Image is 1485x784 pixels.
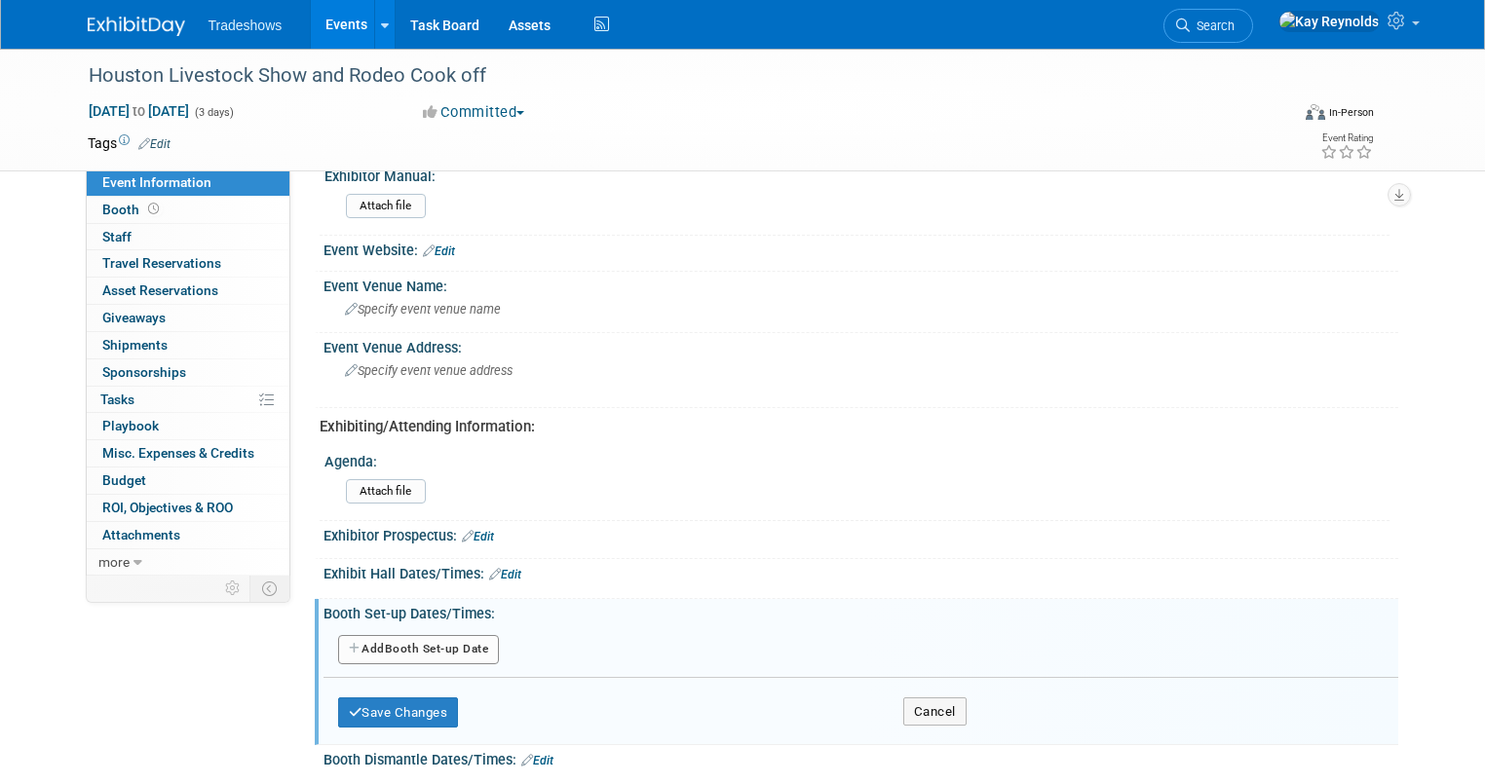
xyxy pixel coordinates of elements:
[324,272,1398,296] div: Event Venue Name:
[87,224,289,250] a: Staff
[88,102,190,120] span: [DATE] [DATE]
[87,197,289,223] a: Booth
[88,17,185,36] img: ExhibitDay
[102,282,218,298] span: Asset Reservations
[144,202,163,216] span: Booth not reserved yet
[102,445,254,461] span: Misc. Expenses & Credits
[324,745,1398,770] div: Booth Dismantle Dates/Times:
[87,332,289,358] a: Shipments
[903,697,967,727] button: Cancel
[1190,19,1235,33] span: Search
[521,754,553,767] a: Edit
[1306,104,1325,120] img: Format-Inperson.png
[1278,11,1380,32] img: Kay Reynolds
[102,310,166,325] span: Giveaways
[423,244,455,258] a: Edit
[88,133,171,153] td: Tags
[1184,101,1374,131] div: Event Format
[102,500,233,515] span: ROI, Objectives & ROO
[87,278,289,304] a: Asset Reservations
[249,576,289,601] td: Toggle Event Tabs
[138,137,171,151] a: Edit
[1163,9,1253,43] a: Search
[87,169,289,196] a: Event Information
[87,522,289,548] a: Attachments
[82,58,1265,93] div: Houston Livestock Show and Rodeo Cook off
[338,635,500,664] button: AddBooth Set-up Date
[87,495,289,521] a: ROI, Objectives & ROO
[416,102,532,123] button: Committed
[338,697,459,728] button: Save Changes
[209,18,283,33] span: Tradeshows
[320,417,1384,437] div: Exhibiting/Attending Information:
[87,467,289,494] a: Budget
[1320,133,1373,143] div: Event Rating
[87,440,289,467] a: Misc. Expenses & Credits
[102,202,163,217] span: Booth
[100,392,134,407] span: Tasks
[87,413,289,439] a: Playbook
[102,255,221,271] span: Travel Reservations
[216,576,250,601] td: Personalize Event Tab Strip
[324,333,1398,357] div: Event Venue Address:
[345,302,501,317] span: Specify event venue name
[87,250,289,277] a: Travel Reservations
[102,418,159,433] span: Playbook
[193,106,234,119] span: (3 days)
[87,387,289,413] a: Tasks
[324,521,1398,546] div: Exhibitor Prospectus:
[324,559,1398,584] div: Exhibit Hall Dates/Times:
[102,527,180,542] span: Attachments
[489,568,521,581] a: Edit
[324,599,1398,623] div: Booth Set-up Dates/Times:
[345,363,513,378] span: Specify event venue address
[87,305,289,331] a: Giveaways
[102,472,146,488] span: Budget
[102,337,168,353] span: Shipments
[87,549,289,576] a: more
[98,554,130,570] span: more
[324,447,1390,471] div: Agenda:
[130,103,148,119] span: to
[324,236,1398,261] div: Event Website:
[1328,105,1374,120] div: In-Person
[324,162,1390,186] div: Exhibitor Manual:
[102,174,211,190] span: Event Information
[87,359,289,386] a: Sponsorships
[102,364,186,380] span: Sponsorships
[102,229,132,244] span: Staff
[462,530,494,543] a: Edit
